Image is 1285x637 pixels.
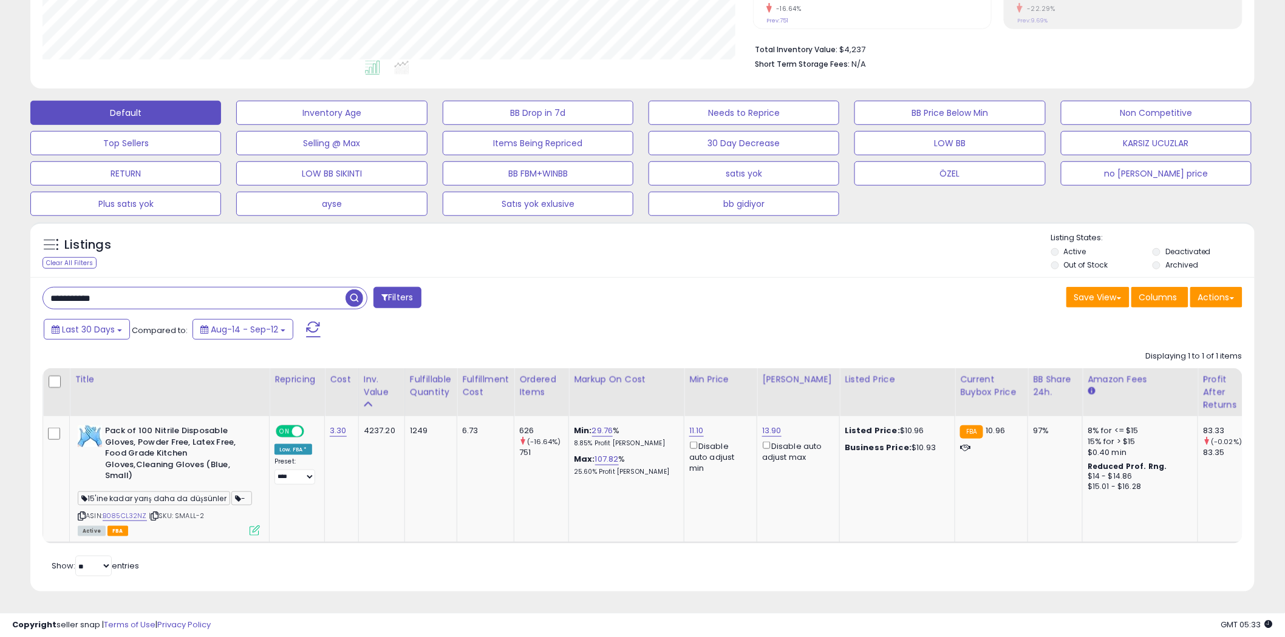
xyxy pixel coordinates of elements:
[78,425,102,447] img: 418fhsVaAOL._SL40_.jpg
[1033,373,1077,399] div: BB Share 24h.
[1033,425,1073,436] div: 97%
[845,442,912,453] b: Business Price:
[157,619,211,630] a: Privacy Policy
[592,425,613,437] a: 29.76
[649,192,839,216] button: bb gidiyor
[78,425,260,534] div: ASIN:
[1023,4,1055,13] small: -22.29%
[274,373,319,386] div: Repricing
[1190,287,1242,308] button: Actions
[755,59,850,69] b: Short Term Storage Fees:
[1061,131,1252,155] button: KARSIZ UCUZLAR
[845,442,946,453] div: $10.93
[193,319,293,340] button: Aug-14 - Sep-12
[854,131,1045,155] button: LOW BB
[1064,246,1086,257] label: Active
[595,453,619,465] a: 107.82
[1088,373,1193,386] div: Amazon Fees
[64,237,111,254] h5: Listings
[762,373,834,386] div: [PERSON_NAME]
[78,491,230,505] span: 15'ine kadar yarış daha da düşsünler
[104,619,155,630] a: Terms of Use
[854,161,1045,186] button: ÖZEL
[1088,447,1188,458] div: $0.40 min
[105,425,253,485] b: Pack of 100 Nitrile Disposable Gloves, Powder Free, Latex Free, Food Grade Kitchen Gloves,Cleanin...
[1088,482,1188,492] div: $15.01 - $16.28
[364,373,400,399] div: Inv. value
[649,161,839,186] button: satıs yok
[236,192,427,216] button: ayse
[462,373,509,399] div: Fulfillment Cost
[1088,461,1167,471] b: Reduced Prof. Rng.
[103,511,147,521] a: B085CL32NZ
[519,425,568,436] div: 626
[986,425,1006,436] span: 10.96
[30,192,221,216] button: Plus satıs yok
[1088,436,1188,447] div: 15% for > $15
[30,161,221,186] button: RETURN
[62,323,115,335] span: Last 30 Days
[1066,287,1130,308] button: Save View
[211,323,278,335] span: Aug-14 - Sep-12
[569,368,684,416] th: The percentage added to the cost of goods (COGS) that forms the calculator for Min & Max prices.
[12,619,211,631] div: seller snap | |
[960,425,983,439] small: FBA
[574,468,675,476] p: 25.60% Profit [PERSON_NAME]
[462,425,505,436] div: 6.73
[574,453,595,465] b: Max:
[519,447,568,458] div: 751
[755,41,1233,56] li: $4,237
[1146,351,1242,362] div: Displaying 1 to 1 of 1 items
[689,373,752,386] div: Min Price
[851,58,866,70] span: N/A
[75,373,264,386] div: Title
[1051,232,1255,244] p: Listing States:
[443,161,633,186] button: BB FBM+WINBB
[1211,437,1242,447] small: (-0.02%)
[1221,619,1273,630] span: 2025-10-13 05:33 GMT
[574,439,675,448] p: 8.85% Profit [PERSON_NAME]
[1061,101,1252,125] button: Non Competitive
[519,373,564,399] div: Ordered Items
[44,319,130,340] button: Last 30 Days
[443,101,633,125] button: BB Drop in 7d
[689,425,704,437] a: 11.10
[574,425,592,436] b: Min:
[132,325,188,336] span: Compared to:
[236,101,427,125] button: Inventory Age
[12,619,56,630] strong: Copyright
[43,257,97,269] div: Clear All Filters
[1203,447,1252,458] div: 83.35
[762,439,830,463] div: Disable auto adjust max
[274,444,312,455] div: Low. FBA *
[410,373,452,399] div: Fulfillable Quantity
[574,425,675,448] div: %
[231,491,252,505] span: -
[845,425,946,436] div: $10.96
[1131,287,1188,308] button: Columns
[1203,425,1252,436] div: 83.33
[762,425,782,437] a: 13.90
[1064,260,1108,270] label: Out of Stock
[443,131,633,155] button: Items Being Repriced
[1088,386,1095,397] small: Amazon Fees.
[845,373,950,386] div: Listed Price
[364,425,395,436] div: 4237.20
[236,161,427,186] button: LOW BB SIKINTI
[78,526,106,536] span: All listings currently available for purchase on Amazon
[845,425,900,436] b: Listed Price:
[52,560,139,571] span: Show: entries
[236,131,427,155] button: Selling @ Max
[1203,373,1247,411] div: Profit After Returns
[1061,161,1252,186] button: no [PERSON_NAME] price
[755,44,837,55] b: Total Inventory Value:
[689,439,748,474] div: Disable auto adjust min
[410,425,448,436] div: 1249
[527,437,561,447] small: (-16.64%)
[766,17,788,24] small: Prev: 751
[30,131,221,155] button: Top Sellers
[302,426,322,437] span: OFF
[960,373,1023,399] div: Current Buybox Price
[277,426,292,437] span: ON
[854,101,1045,125] button: BB Price Below Min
